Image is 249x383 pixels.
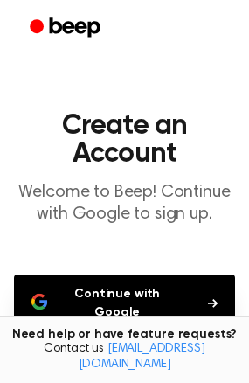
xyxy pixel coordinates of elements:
[14,112,235,168] h1: Create an Account
[17,11,116,45] a: Beep
[10,342,239,373] span: Contact us
[14,275,235,332] button: Continue with Google
[14,182,235,226] p: Welcome to Beep! Continue with Google to sign up.
[79,343,205,371] a: [EMAIL_ADDRESS][DOMAIN_NAME]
